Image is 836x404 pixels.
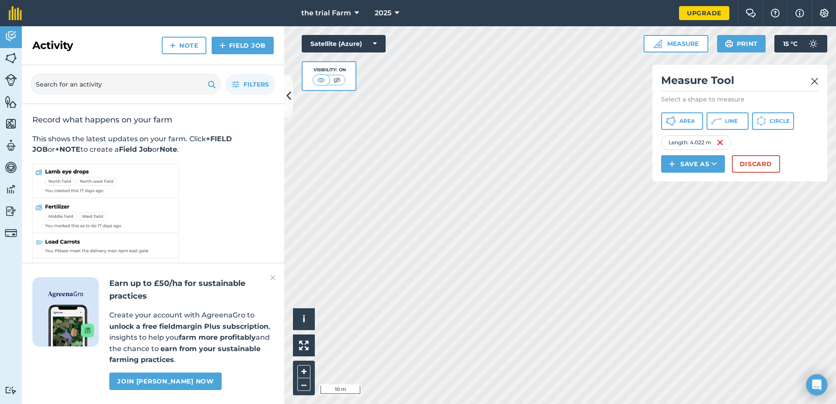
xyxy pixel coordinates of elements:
[5,386,17,394] img: svg+xml;base64,PD94bWwgdmVyc2lvbj0iMS4wIiBlbmNvZGluZz0idXRmLTgiPz4KPCEtLSBHZW5lcmF0b3I6IEFkb2JlIE...
[109,277,274,303] h2: Earn up to £50/ha for sustainable practices
[752,112,794,130] button: Circle
[5,227,17,239] img: svg+xml;base64,PD94bWwgdmVyc2lvbj0iMS4wIiBlbmNvZGluZz0idXRmLTgiPz4KPCEtLSBHZW5lcmF0b3I6IEFkb2JlIE...
[644,35,708,52] button: Measure
[707,112,749,130] button: Line
[297,365,310,378] button: +
[299,341,309,350] img: Four arrows, one pointing top left, one top right, one bottom right and the last bottom left
[745,9,756,17] img: Two speech bubbles overlapping with the left bubble in the forefront
[783,35,798,52] span: 15 ° C
[297,378,310,391] button: –
[212,37,274,54] a: Field Job
[32,115,274,125] h2: Record what happens on your farm
[805,35,822,52] img: svg+xml;base64,PD94bWwgdmVyc2lvbj0iMS4wIiBlbmNvZGluZz0idXRmLTgiPz4KPCEtLSBHZW5lcmF0b3I6IEFkb2JlIE...
[5,183,17,196] img: svg+xml;base64,PD94bWwgdmVyc2lvbj0iMS4wIiBlbmNvZGluZz0idXRmLTgiPz4KPCEtLSBHZW5lcmF0b3I6IEFkb2JlIE...
[5,95,17,108] img: svg+xml;base64,PHN2ZyB4bWxucz0iaHR0cDovL3d3dy53My5vcmcvMjAwMC9zdmciIHdpZHRoPSI1NiIgaGVpZ2h0PSI2MC...
[819,9,829,17] img: A cog icon
[32,38,73,52] h2: Activity
[331,76,342,84] img: svg+xml;base64,PHN2ZyB4bWxucz0iaHR0cDovL3d3dy53My5vcmcvMjAwMC9zdmciIHdpZHRoPSI1MCIgaGVpZ2h0PSI0MC...
[31,74,221,95] input: Search for an activity
[49,305,94,346] img: Screenshot of the Gro app
[303,313,305,324] span: i
[5,30,17,43] img: svg+xml;base64,PD94bWwgdmVyc2lvbj0iMS4wIiBlbmNvZGluZz0idXRmLTgiPz4KPCEtLSBHZW5lcmF0b3I6IEFkb2JlIE...
[661,73,819,91] h2: Measure Tool
[770,9,780,17] img: A question mark icon
[226,74,275,95] button: Filters
[5,52,17,65] img: svg+xml;base64,PHN2ZyB4bWxucz0iaHR0cDovL3d3dy53My5vcmcvMjAwMC9zdmciIHdpZHRoPSI1NiIgaGVpZ2h0PSI2MC...
[5,139,17,152] img: svg+xml;base64,PD94bWwgdmVyc2lvbj0iMS4wIiBlbmNvZGluZz0idXRmLTgiPz4KPCEtLSBHZW5lcmF0b3I6IEFkb2JlIE...
[661,135,731,150] div: Length : 4.022 m
[160,145,177,153] strong: Note
[375,8,391,18] span: 2025
[653,39,662,48] img: Ruler icon
[732,155,780,173] button: Discard
[9,6,22,20] img: fieldmargin Logo
[795,8,804,18] img: svg+xml;base64,PHN2ZyB4bWxucz0iaHR0cDovL3d3dy53My5vcmcvMjAwMC9zdmciIHdpZHRoPSIxNyIgaGVpZ2h0PSIxNy...
[170,40,176,51] img: svg+xml;base64,PHN2ZyB4bWxucz0iaHR0cDovL3d3dy53My5vcmcvMjAwMC9zdmciIHdpZHRoPSIxNCIgaGVpZ2h0PSIyNC...
[244,80,269,89] span: Filters
[725,38,733,49] img: svg+xml;base64,PHN2ZyB4bWxucz0iaHR0cDovL3d3dy53My5vcmcvMjAwMC9zdmciIHdpZHRoPSIxOSIgaGVpZ2h0PSIyNC...
[208,79,216,90] img: svg+xml;base64,PHN2ZyB4bWxucz0iaHR0cDovL3d3dy53My5vcmcvMjAwMC9zdmciIHdpZHRoPSIxOSIgaGVpZ2h0PSIyNC...
[301,8,351,18] span: the trial Farm
[774,35,827,52] button: 15 °C
[770,118,790,125] span: Circle
[661,112,703,130] button: Area
[5,161,17,174] img: svg+xml;base64,PD94bWwgdmVyc2lvbj0iMS4wIiBlbmNvZGluZz0idXRmLTgiPz4KPCEtLSBHZW5lcmF0b3I6IEFkb2JlIE...
[293,308,315,330] button: i
[669,159,675,169] img: svg+xml;base64,PHN2ZyB4bWxucz0iaHR0cDovL3d3dy53My5vcmcvMjAwMC9zdmciIHdpZHRoPSIxNCIgaGVpZ2h0PSIyNC...
[717,137,724,148] img: svg+xml;base64,PHN2ZyB4bWxucz0iaHR0cDovL3d3dy53My5vcmcvMjAwMC9zdmciIHdpZHRoPSIxNiIgaGVpZ2h0PSIyNC...
[5,74,17,86] img: svg+xml;base64,PD94bWwgdmVyc2lvbj0iMS4wIiBlbmNvZGluZz0idXRmLTgiPz4KPCEtLSBHZW5lcmF0b3I6IEFkb2JlIE...
[32,134,274,155] p: This shows the latest updates on your farm. Click or to create a or .
[109,373,221,390] a: Join [PERSON_NAME] now
[717,35,766,52] button: Print
[302,35,386,52] button: Satellite (Azure)
[5,117,17,130] img: svg+xml;base64,PHN2ZyB4bWxucz0iaHR0cDovL3d3dy53My5vcmcvMjAwMC9zdmciIHdpZHRoPSI1NiIgaGVpZ2h0PSI2MC...
[5,205,17,218] img: svg+xml;base64,PD94bWwgdmVyc2lvbj0iMS4wIiBlbmNvZGluZz0idXRmLTgiPz4KPCEtLSBHZW5lcmF0b3I6IEFkb2JlIE...
[162,37,206,54] a: Note
[179,333,256,341] strong: farm more profitably
[109,322,268,331] strong: unlock a free fieldmargin Plus subscription
[679,118,695,125] span: Area
[109,310,274,366] p: Create your account with AgreenaGro to , insights to help you and the chance to .
[811,76,819,87] img: svg+xml;base64,PHN2ZyB4bWxucz0iaHR0cDovL3d3dy53My5vcmcvMjAwMC9zdmciIHdpZHRoPSIyMiIgaGVpZ2h0PSIzMC...
[679,6,729,20] a: Upgrade
[806,374,827,395] div: Open Intercom Messenger
[316,76,327,84] img: svg+xml;base64,PHN2ZyB4bWxucz0iaHR0cDovL3d3dy53My5vcmcvMjAwMC9zdmciIHdpZHRoPSI1MCIgaGVpZ2h0PSI0MC...
[661,95,819,104] p: Select a shape to measure
[109,345,261,364] strong: earn from your sustainable farming practices
[219,40,226,51] img: svg+xml;base64,PHN2ZyB4bWxucz0iaHR0cDovL3d3dy53My5vcmcvMjAwMC9zdmciIHdpZHRoPSIxNCIgaGVpZ2h0PSIyNC...
[270,272,275,283] img: svg+xml;base64,PHN2ZyB4bWxucz0iaHR0cDovL3d3dy53My5vcmcvMjAwMC9zdmciIHdpZHRoPSIyMiIgaGVpZ2h0PSIzMC...
[119,145,152,153] strong: Field Job
[661,155,725,173] button: Save as
[313,66,346,73] div: Visibility: On
[55,145,80,153] strong: +NOTE
[725,118,738,125] span: Line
